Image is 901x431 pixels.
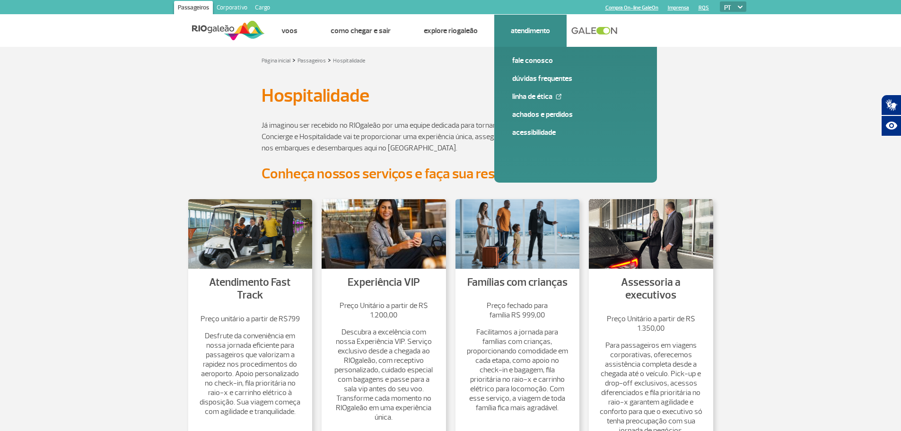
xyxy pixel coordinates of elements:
[292,54,296,65] a: >
[331,327,437,422] p: Descubra a excelência com nossa Experiência VIP. Serviço exclusivo desde a chegada ao RIOgaleão, ...
[699,5,709,11] a: RQS
[465,327,570,413] p: Facilitamos a jornada para famílias com crianças, proporcionando comodidade em cada etapa, como a...
[467,275,568,289] a: Famílias com crianças
[668,5,689,11] a: Imprensa
[605,5,658,11] a: Compra On-line GaleOn
[512,55,639,66] a: Fale conosco
[881,95,901,136] div: Plugin de acessibilidade da Hand Talk.
[607,314,695,333] strong: Preço Unitário a partir de R$ 1.350,00
[333,57,365,64] a: Hospitalidade
[328,54,331,65] a: >
[262,88,640,104] h1: Hospitalidade
[209,275,291,302] a: Atendimento Fast Track
[198,331,303,416] p: Desfrute da conveniência em nossa jornada eficiente para passageiros que valorizam a rapidez nos ...
[251,1,274,16] a: Cargo
[487,301,548,320] strong: Preço fechado para família R$ 999,00
[340,301,428,320] strong: Preço Unitário a partir de R$ 1.200,00
[262,165,640,183] h2: Conheça nossos serviços e faça sua reserva
[881,95,901,115] button: Abrir tradutor de língua de sinais.
[511,26,550,35] a: Atendimento
[556,94,561,99] img: External Link Icon
[201,314,300,324] strong: Preço unitário a partir de R$799
[621,275,681,302] a: Assessoria a executivos
[213,1,251,16] a: Corporativo
[331,26,391,35] a: Como chegar e sair
[512,73,639,84] a: Dúvidas Frequentes
[465,301,570,413] a: Preço fechado para família R$ 999,00 Facilitamos a jornada para famílias com crianças, proporcion...
[424,26,478,35] a: Explore RIOgaleão
[512,127,639,138] a: Acessibilidade
[281,26,297,35] a: Voos
[174,1,213,16] a: Passageiros
[512,91,639,102] a: Linha de Ética
[297,57,326,64] a: Passageiros
[881,115,901,136] button: Abrir recursos assistivos.
[331,301,437,422] a: Preço Unitário a partir de R$ 1.200,00 Descubra a excelência com nossa Experiência VIP. Serviço e...
[512,109,639,120] a: Achados e Perdidos
[198,314,303,416] a: Preço unitário a partir de R$799 Desfrute da conveniência em nossa jornada eficiente para passage...
[262,57,290,64] a: Página inicial
[262,120,640,154] p: Já imaginou ser recebido no RIOgaleão por uma equipe dedicada para tornar sua experiência ainda m...
[348,275,420,289] a: Experiência VIP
